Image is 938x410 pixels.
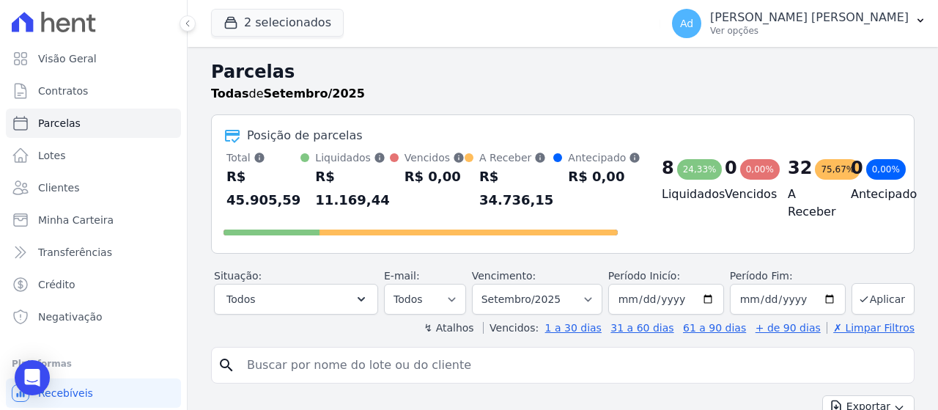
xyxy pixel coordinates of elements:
p: Ver opções [710,25,909,37]
button: Ad [PERSON_NAME] [PERSON_NAME] Ver opções [660,3,938,44]
a: Clientes [6,173,181,202]
h4: Liquidados [662,186,701,203]
a: 31 a 60 dias [610,322,673,334]
button: Aplicar [852,283,915,315]
label: Período Inicío: [608,270,680,282]
span: Minha Carteira [38,213,114,227]
div: 0 [851,156,863,180]
label: Vencimento: [472,270,536,282]
div: 0,00% [866,159,906,180]
a: Negativação [6,302,181,332]
span: Visão Geral [38,51,97,66]
div: R$ 45.905,59 [226,165,300,212]
a: 1 a 30 dias [545,322,602,334]
span: Lotes [38,148,66,163]
div: 75,67% [815,159,860,180]
span: Transferências [38,245,112,260]
div: Antecipado [568,150,640,165]
span: Todos [226,290,255,308]
span: Clientes [38,180,79,195]
div: Posição de parcelas [247,127,363,144]
span: Negativação [38,310,103,324]
p: de [211,85,365,103]
div: Vencidos [405,150,465,165]
a: Recebíveis [6,378,181,408]
button: 2 selecionados [211,9,344,37]
a: 61 a 90 dias [683,322,746,334]
strong: Todas [211,87,249,100]
h4: A Receber [788,186,827,221]
div: Liquidados [315,150,389,165]
span: Parcelas [38,116,81,131]
label: Vencidos: [483,322,539,334]
div: Total [226,150,300,165]
h2: Parcelas [211,59,915,85]
div: Plataformas [12,355,175,373]
a: Visão Geral [6,44,181,73]
input: Buscar por nome do lote ou do cliente [238,351,908,380]
a: Parcelas [6,109,181,138]
a: Contratos [6,76,181,106]
label: Período Fim: [730,268,846,284]
div: R$ 11.169,44 [315,165,389,212]
a: Minha Carteira [6,205,181,235]
span: Contratos [38,84,88,98]
span: Recebíveis [38,386,93,400]
span: Crédito [38,277,75,292]
label: ↯ Atalhos [424,322,473,334]
label: Situação: [214,270,262,282]
h4: Vencidos [725,186,764,203]
p: [PERSON_NAME] [PERSON_NAME] [710,10,909,25]
a: Transferências [6,238,181,267]
div: 32 [788,156,812,180]
div: R$ 0,00 [405,165,465,188]
span: Ad [680,18,693,29]
div: 0 [725,156,737,180]
div: Open Intercom Messenger [15,360,50,395]
h4: Antecipado [851,186,890,203]
a: Lotes [6,141,181,170]
button: Todos [214,284,378,315]
a: ✗ Limpar Filtros [827,322,915,334]
strong: Setembro/2025 [264,87,365,100]
a: Crédito [6,270,181,299]
div: R$ 0,00 [568,165,640,188]
div: R$ 34.736,15 [479,165,553,212]
i: search [218,356,235,374]
a: + de 90 dias [756,322,821,334]
div: 8 [662,156,674,180]
label: E-mail: [384,270,420,282]
div: A Receber [479,150,553,165]
div: 0,00% [740,159,780,180]
div: 24,33% [677,159,723,180]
